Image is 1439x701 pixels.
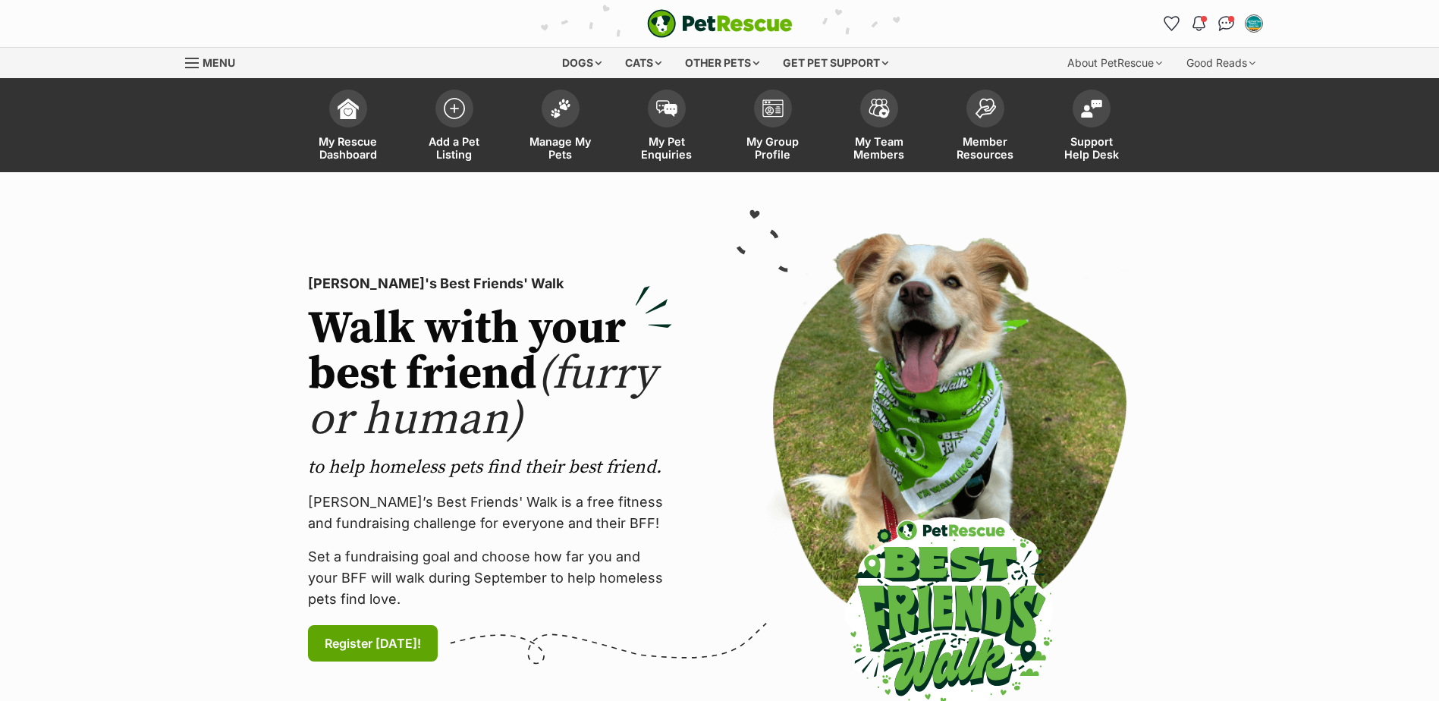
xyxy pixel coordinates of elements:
[550,99,571,118] img: manage-my-pets-icon-02211641906a0b7f246fdf0571729dbe1e7629f14944591b6c1af311fb30b64b.svg
[1192,16,1205,31] img: notifications-46538b983faf8c2785f20acdc204bb7945ddae34d4c08c2a6579f10ce5e182be.svg
[1160,11,1184,36] a: Favourites
[656,100,677,117] img: pet-enquiries-icon-7e3ad2cf08bfb03b45e93fb7055b45f3efa6380592205ae92323e6603595dc1f.svg
[739,135,807,161] span: My Group Profile
[647,9,793,38] img: logo-e224e6f780fb5917bec1dbf3a21bbac754714ae5b6737aabdf751b685950b380.svg
[526,135,595,161] span: Manage My Pets
[308,492,672,534] p: [PERSON_NAME]’s Best Friends' Walk is a free fitness and fundraising challenge for everyone and t...
[338,98,359,119] img: dashboard-icon-eb2f2d2d3e046f16d808141f083e7271f6b2e854fb5c12c21221c1fb7104beca.svg
[308,455,672,479] p: to help homeless pets find their best friend.
[1176,48,1266,78] div: Good Reads
[1160,11,1266,36] ul: Account quick links
[674,48,770,78] div: Other pets
[308,346,656,448] span: (furry or human)
[845,135,913,161] span: My Team Members
[772,48,899,78] div: Get pet support
[203,56,235,69] span: Menu
[308,546,672,610] p: Set a fundraising goal and choose how far you and your BFF will walk during September to help hom...
[1038,82,1145,172] a: Support Help Desk
[325,634,421,652] span: Register [DATE]!
[185,48,246,75] a: Menu
[975,98,996,118] img: member-resources-icon-8e73f808a243e03378d46382f2149f9095a855e16c252ad45f914b54edf8863c.svg
[308,625,438,662] a: Register [DATE]!
[614,82,720,172] a: My Pet Enquiries
[401,82,507,172] a: Add a Pet Listing
[762,99,784,118] img: group-profile-icon-3fa3cf56718a62981997c0bc7e787c4b2cf8bcc04b72c1350f741eb67cf2f40e.svg
[1057,48,1173,78] div: About PetRescue
[932,82,1038,172] a: Member Resources
[444,98,465,119] img: add-pet-listing-icon-0afa8454b4691262ce3f59096e99ab1cd57d4a30225e0717b998d2c9b9846f56.svg
[1214,11,1239,36] a: Conversations
[1246,16,1261,31] img: Tameka Saville profile pic
[633,135,701,161] span: My Pet Enquiries
[295,82,401,172] a: My Rescue Dashboard
[1081,99,1102,118] img: help-desk-icon-fdf02630f3aa405de69fd3d07c3f3aa587a6932b1a1747fa1d2bba05be0121f9.svg
[420,135,489,161] span: Add a Pet Listing
[308,273,672,294] p: [PERSON_NAME]'s Best Friends' Walk
[308,306,672,443] h2: Walk with your best friend
[551,48,612,78] div: Dogs
[1187,11,1211,36] button: Notifications
[1242,11,1266,36] button: My account
[826,82,932,172] a: My Team Members
[647,9,793,38] a: PetRescue
[951,135,1020,161] span: Member Resources
[314,135,382,161] span: My Rescue Dashboard
[1218,16,1234,31] img: chat-41dd97257d64d25036548639549fe6c8038ab92f7586957e7f3b1b290dea8141.svg
[507,82,614,172] a: Manage My Pets
[1057,135,1126,161] span: Support Help Desk
[869,99,890,118] img: team-members-icon-5396bd8760b3fe7c0b43da4ab00e1e3bb1a5d9ba89233759b79545d2d3fc5d0d.svg
[720,82,826,172] a: My Group Profile
[614,48,672,78] div: Cats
